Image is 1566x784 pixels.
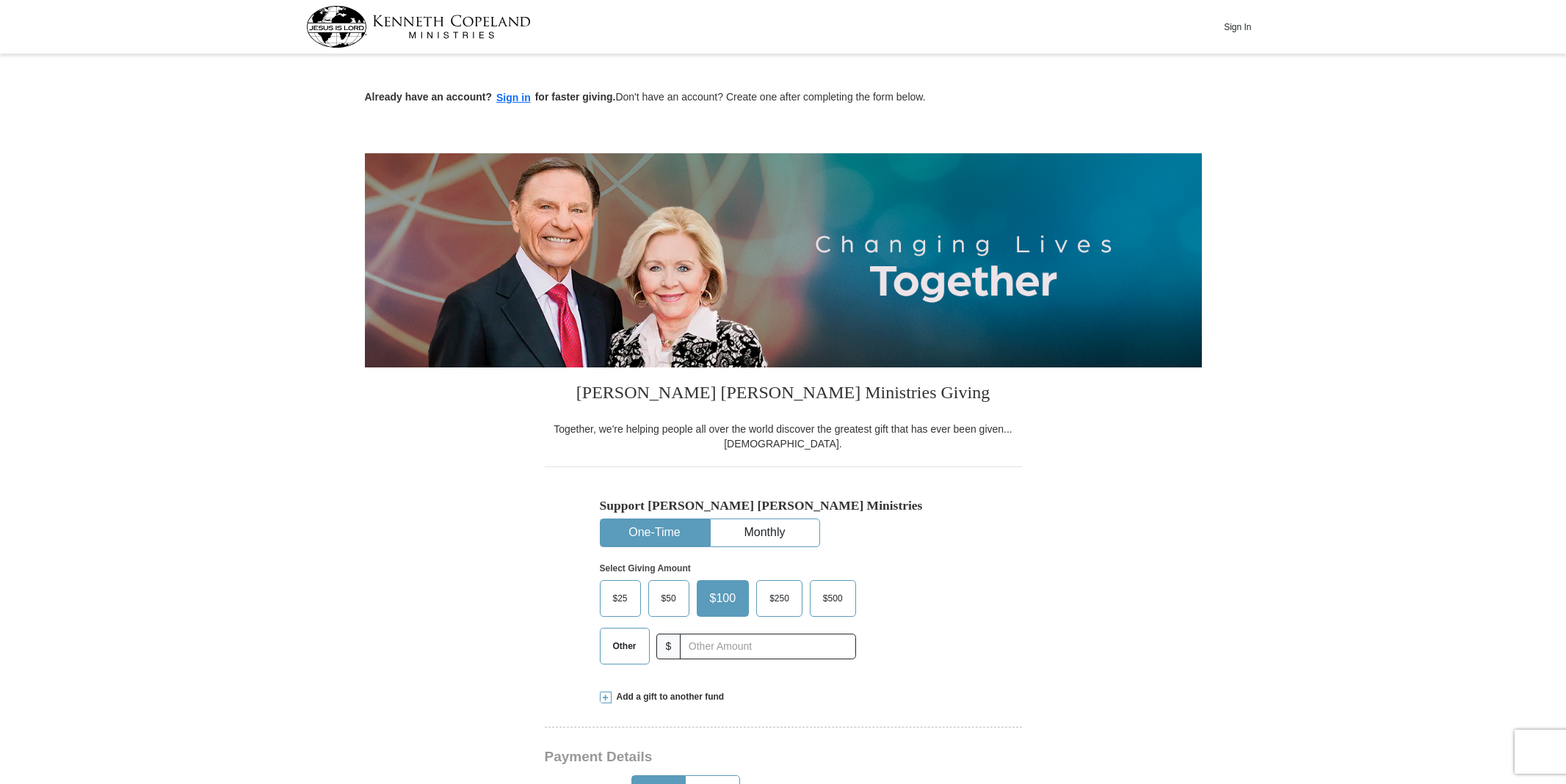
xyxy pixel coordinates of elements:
[762,587,797,609] span: $250
[816,587,850,609] span: $500
[606,635,644,657] span: Other
[600,498,967,513] h5: Support [PERSON_NAME] [PERSON_NAME] Ministries
[680,634,855,659] input: Other Amount
[306,6,531,48] img: kcm-header-logo.svg
[365,91,616,103] strong: Already have an account? for faster giving.
[545,749,919,766] h3: Payment Details
[654,587,684,609] span: $50
[612,691,725,703] span: Add a gift to another fund
[711,519,819,546] button: Monthly
[365,89,1202,106] p: Don't have an account? Create one after completing the form below.
[545,367,1022,422] h3: [PERSON_NAME] [PERSON_NAME] Ministries Giving
[600,563,691,574] strong: Select Giving Amount
[601,519,709,546] button: One-Time
[492,89,535,106] button: Sign in
[656,634,681,659] span: $
[703,587,744,609] span: $100
[606,587,635,609] span: $25
[545,422,1022,451] div: Together, we're helping people all over the world discover the greatest gift that has ever been g...
[1216,15,1260,38] button: Sign In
